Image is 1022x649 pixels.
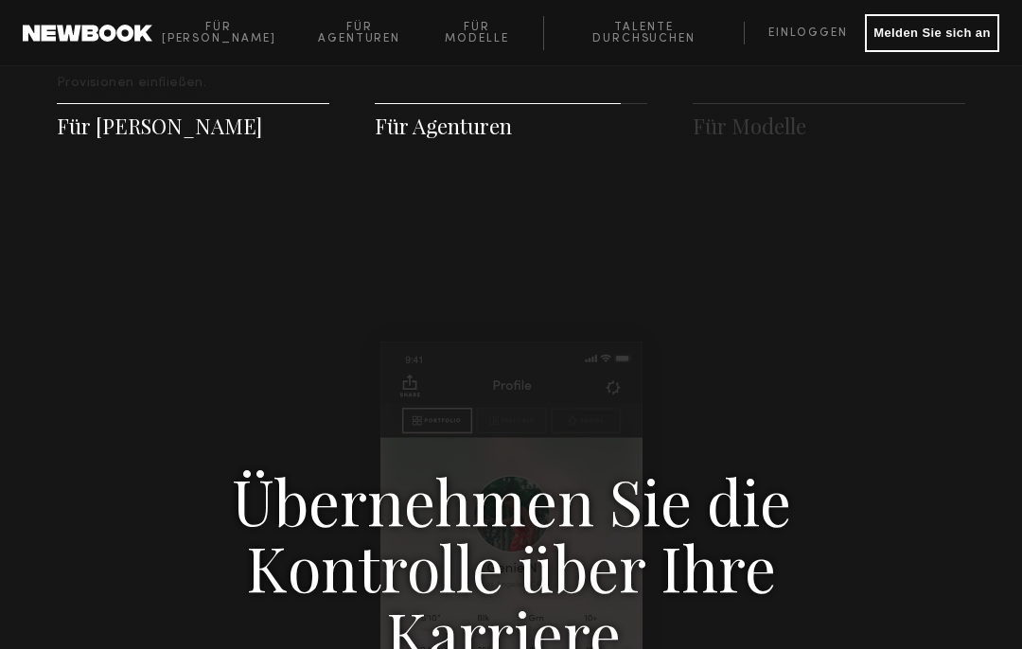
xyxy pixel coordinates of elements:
a: Für Agenturen [308,16,433,50]
font: Talente durchsuchen [592,22,696,44]
a: Für Modelle [433,16,542,50]
a: Für [PERSON_NAME] [57,112,262,140]
a: Talente durchsuchen [543,16,745,50]
font: Für Agenturen [318,22,400,44]
font: Einloggen [768,27,848,39]
a: Für Agenturen [375,112,512,140]
a: Für Modelle [693,112,806,140]
font: Für Modelle [445,22,508,44]
font: Für [PERSON_NAME] [162,22,276,44]
button: Melden Sie sich an [865,14,999,52]
font: Melden Sie sich an [873,26,991,40]
a: Für [PERSON_NAME] [152,16,308,50]
a: Einloggen [744,22,865,44]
